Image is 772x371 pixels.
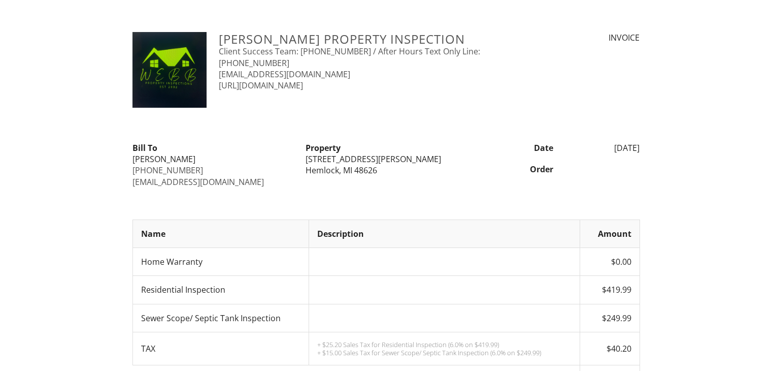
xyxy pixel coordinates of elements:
[219,80,303,91] a: [URL][DOMAIN_NAME]
[306,153,466,165] div: [STREET_ADDRESS][PERSON_NAME]
[309,220,580,248] th: Description
[580,220,640,248] th: Amount
[141,284,225,295] span: Residential Inspection
[219,69,350,80] a: [EMAIL_ADDRESS][DOMAIN_NAME]
[132,332,309,365] td: TAX
[580,248,640,275] td: $0.00
[132,220,309,248] th: Name
[306,142,341,153] strong: Property
[219,46,480,68] a: Client Success Team: [PHONE_NUMBER] / After Hours Text Only Line: [PHONE_NUMBER]
[522,32,640,43] div: INVOICE
[141,256,203,267] span: Home Warranty
[473,142,559,153] div: Date
[580,304,640,332] td: $249.99
[580,332,640,365] td: $40.20
[580,276,640,304] td: $419.99
[132,32,207,108] img: 2D432FA4-7996-403F-90E9-8659F1DD69D1.jpeg
[132,153,293,165] div: [PERSON_NAME]
[306,165,466,176] div: Hemlock, MI 48626
[219,32,510,46] h3: [PERSON_NAME] Property Inspection
[132,165,203,176] a: [PHONE_NUMBER]
[317,341,572,349] div: + $25.20 Sales Tax for Residential Inspection (6.0% on $419.99)
[317,349,572,357] div: + $15.00 Sales Tax for Sewer Scope/ Septic Tank Inspection (6.0% on $249.99)
[132,142,157,153] strong: Bill To
[473,164,559,175] div: Order
[559,142,646,153] div: [DATE]
[141,313,281,324] span: Sewer Scope/ Septic Tank Inspection
[132,176,264,188] a: [EMAIL_ADDRESS][DOMAIN_NAME]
